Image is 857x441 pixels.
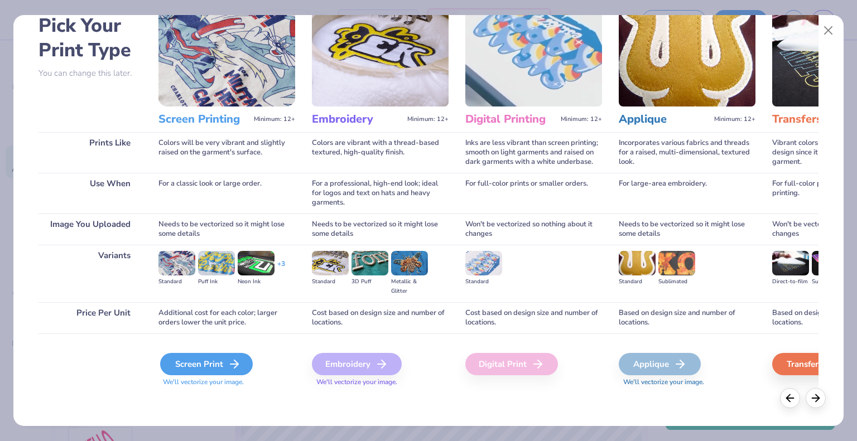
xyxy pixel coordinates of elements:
[158,173,295,214] div: For a classic look or large order.
[391,251,428,275] img: Metallic & Glitter
[312,277,349,287] div: Standard
[619,214,755,245] div: Needs to be vectorized so it might lose some details
[312,302,449,333] div: Cost based on design size and number of locations.
[812,277,849,287] div: Supacolor
[38,69,142,78] p: You can change this later.
[238,277,275,287] div: Neon Ink
[619,251,656,275] img: Standard
[312,353,402,375] div: Embroidery
[238,251,275,275] img: Neon Ink
[465,353,558,375] div: Digital Print
[619,132,755,173] div: Incorporates various fabrics and threads for a raised, multi-dimensional, textured look.
[619,277,656,287] div: Standard
[312,112,403,127] h3: Embroidery
[198,251,235,275] img: Puff Ink
[465,302,602,333] div: Cost based on design size and number of locations.
[658,277,695,287] div: Sublimated
[312,132,449,173] div: Colors are vibrant with a thread-based textured, high-quality finish.
[619,112,710,127] h3: Applique
[38,245,142,302] div: Variants
[158,251,195,275] img: Standard
[198,277,235,287] div: Puff Ink
[772,277,809,287] div: Direct-to-film
[38,13,142,62] h2: Pick Your Print Type
[158,277,195,287] div: Standard
[312,377,449,387] span: We'll vectorize your image.
[772,251,809,275] img: Direct-to-film
[465,132,602,173] div: Inks are less vibrant than screen printing; smooth on light garments and raised on dark garments ...
[658,251,695,275] img: Sublimated
[158,302,295,333] div: Additional cost for each color; larger orders lower the unit price.
[619,302,755,333] div: Based on design size and number of locations.
[812,251,849,275] img: Supacolor
[38,214,142,245] div: Image You Uploaded
[312,173,449,214] div: For a professional, high-end look; ideal for logos and text on hats and heavy garments.
[407,115,449,123] span: Minimum: 12+
[818,20,839,41] button: Close
[391,277,428,296] div: Metallic & Glitter
[465,112,556,127] h3: Digital Printing
[158,377,295,387] span: We'll vectorize your image.
[619,353,701,375] div: Applique
[38,302,142,333] div: Price Per Unit
[772,353,854,375] div: Transfers
[38,132,142,173] div: Prints Like
[465,277,502,287] div: Standard
[619,377,755,387] span: We'll vectorize your image.
[160,353,253,375] div: Screen Print
[561,115,602,123] span: Minimum: 12+
[158,112,249,127] h3: Screen Printing
[254,115,295,123] span: Minimum: 12+
[465,214,602,245] div: Won't be vectorized so nothing about it changes
[352,277,388,287] div: 3D Puff
[352,251,388,275] img: 3D Puff
[312,214,449,245] div: Needs to be vectorized so it might lose some details
[158,214,295,245] div: Needs to be vectorized so it might lose some details
[714,115,755,123] span: Minimum: 12+
[158,132,295,173] div: Colors will be very vibrant and slightly raised on the garment's surface.
[38,173,142,214] div: Use When
[465,173,602,214] div: For full-color prints or smaller orders.
[619,173,755,214] div: For large-area embroidery.
[312,251,349,275] img: Standard
[277,259,285,278] div: + 3
[465,251,502,275] img: Standard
